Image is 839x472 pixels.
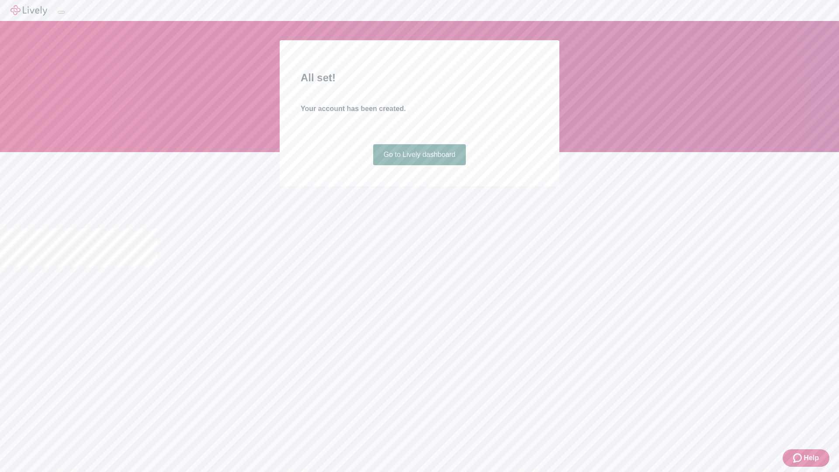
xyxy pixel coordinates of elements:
[793,453,804,463] svg: Zendesk support icon
[301,104,538,114] h4: Your account has been created.
[373,144,466,165] a: Go to Lively dashboard
[804,453,819,463] span: Help
[10,5,47,16] img: Lively
[783,449,829,467] button: Zendesk support iconHelp
[301,70,538,86] h2: All set!
[58,11,65,14] button: Log out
